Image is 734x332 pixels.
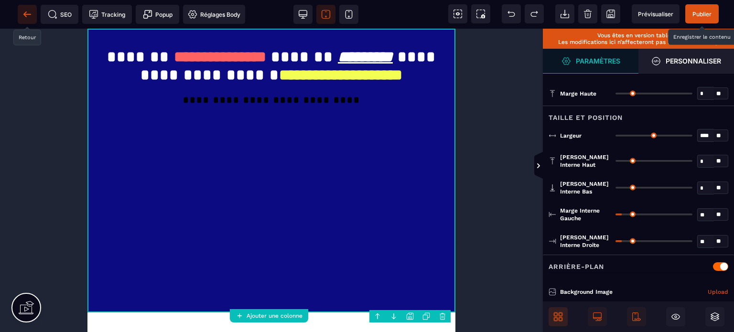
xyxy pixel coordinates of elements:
[188,10,240,19] span: Réglages Body
[638,11,673,18] span: Prévisualiser
[543,106,734,123] div: Taille et position
[578,4,597,23] span: Nettoyage
[549,261,604,272] p: Arrière-plan
[555,4,574,23] span: Importer
[339,5,358,24] span: Voir mobile
[560,132,582,139] span: Largeur
[692,11,712,18] span: Publier
[183,5,245,24] span: Favicon
[666,57,721,64] strong: Personnaliser
[502,4,521,23] span: Défaire
[82,5,132,24] span: Code de suivi
[247,312,302,319] strong: Ajouter une colonne
[549,307,568,326] span: Ouvrir les blocs
[136,5,179,24] span: Créer une alerte modale
[316,5,335,24] span: Voir tablette
[560,180,611,195] span: [PERSON_NAME] interne bas
[143,10,173,19] span: Popup
[293,5,313,24] span: Voir bureau
[89,10,125,19] span: Tracking
[560,90,596,97] span: Marge haute
[708,286,728,298] a: Upload
[549,287,613,297] p: Background Image
[471,4,490,23] span: Capture d'écran
[230,309,308,322] button: Ajouter une colonne
[560,207,611,222] span: Marge interne gauche
[548,39,729,45] p: Les modifications ici n’affecteront pas la version desktop
[543,49,638,74] span: Ouvrir le gestionnaire de styles
[560,153,611,169] span: [PERSON_NAME] interne haut
[685,4,719,23] span: Enregistrer le contenu
[705,307,724,326] span: Ouvrir les calques
[601,4,620,23] span: Enregistrer
[18,5,37,24] span: Retour
[548,32,729,39] p: Vous êtes en version tablette.
[638,49,734,74] span: Ouvrir le gestionnaire de styles
[41,5,78,24] span: Métadata SEO
[588,307,607,326] span: Afficher le desktop
[666,307,685,326] span: Masquer le bloc
[48,10,72,19] span: SEO
[632,4,680,23] span: Aperçu
[525,4,544,23] span: Rétablir
[448,4,467,23] span: Voir les composants
[576,57,620,64] strong: Paramètres
[543,152,552,181] span: Afficher les vues
[627,307,646,326] span: Afficher le mobile
[560,234,611,249] span: [PERSON_NAME] interne droite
